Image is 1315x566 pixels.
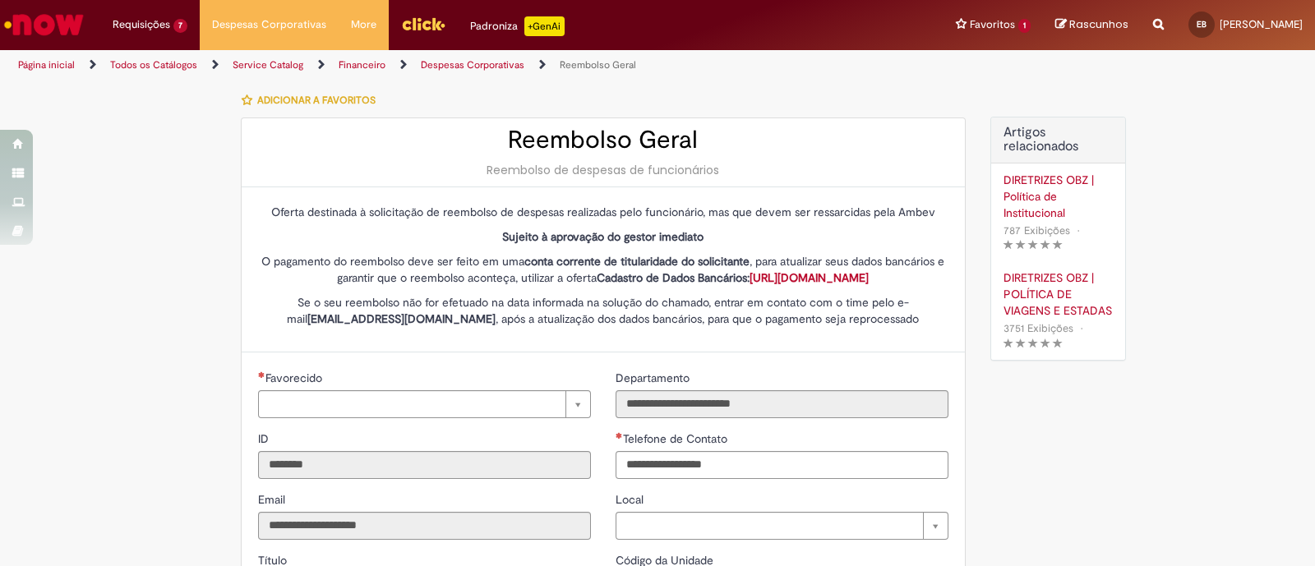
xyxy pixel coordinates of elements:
span: • [1077,317,1087,339]
span: Local [616,492,647,507]
img: click_logo_yellow_360x200.png [401,12,445,36]
label: Somente leitura - ID [258,430,272,447]
span: 787 Exibições [1004,223,1070,237]
label: Somente leitura - Departamento [616,370,693,386]
p: +GenAi [524,16,565,36]
span: Somente leitura - Email [258,492,288,507]
a: Despesas Corporativas [421,58,524,71]
input: Departamento [616,390,948,418]
a: Todos os Catálogos [110,58,197,71]
input: Telefone de Contato [616,451,948,479]
a: DIRETRIZES OBZ | Política de Institucional [1004,172,1113,221]
span: Despesas Corporativas [212,16,326,33]
span: EB [1197,19,1207,30]
span: Somente leitura - Departamento [616,370,693,385]
a: Rascunhos [1055,17,1128,33]
strong: Cadastro de Dados Bancários: [597,270,869,285]
a: Reembolso Geral [560,58,636,71]
strong: conta corrente de titularidade do solicitante [524,254,750,269]
a: Service Catalog [233,58,303,71]
span: Requisições [113,16,170,33]
span: Telefone de Contato [623,431,731,446]
p: Se o seu reembolso não for efetuado na data informada na solução do chamado, entrar em contato co... [258,294,948,327]
span: Adicionar a Favoritos [257,94,376,107]
strong: [EMAIL_ADDRESS][DOMAIN_NAME] [307,311,496,326]
span: 7 [173,19,187,33]
strong: Sujeito à aprovação do gestor imediato [502,229,704,244]
span: Rascunhos [1069,16,1128,32]
div: Reembolso de despesas de funcionários [258,162,948,178]
span: 3751 Exibições [1004,321,1073,335]
p: Oferta destinada à solicitação de reembolso de despesas realizadas pelo funcionário, mas que deve... [258,204,948,220]
a: Limpar campo Favorecido [258,390,591,418]
span: [PERSON_NAME] [1220,17,1303,31]
p: O pagamento do reembolso deve ser feito em uma , para atualizar seus dados bancários e garantir q... [258,253,948,286]
a: Limpar campo Local [616,512,948,540]
h3: Artigos relacionados [1004,126,1113,154]
label: Somente leitura - Email [258,491,288,508]
div: Padroniza [470,16,565,36]
input: ID [258,451,591,479]
button: Adicionar a Favoritos [241,83,385,117]
ul: Trilhas de página [12,50,865,81]
a: Financeiro [339,58,385,71]
input: Email [258,512,591,540]
span: Obrigatório Preenchido [616,432,623,439]
span: Necessários - Favorecido [265,370,325,385]
a: DIRETRIZES OBZ | POLÍTICA DE VIAGENS E ESTADAS [1004,269,1113,319]
span: Favoritos [970,16,1015,33]
h2: Reembolso Geral [258,127,948,154]
span: Somente leitura - ID [258,431,272,446]
span: More [351,16,376,33]
span: 1 [1018,19,1031,33]
span: Necessários [258,371,265,378]
a: [URL][DOMAIN_NAME] [750,270,869,285]
img: ServiceNow [2,8,86,41]
span: • [1073,219,1083,242]
a: Página inicial [18,58,75,71]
